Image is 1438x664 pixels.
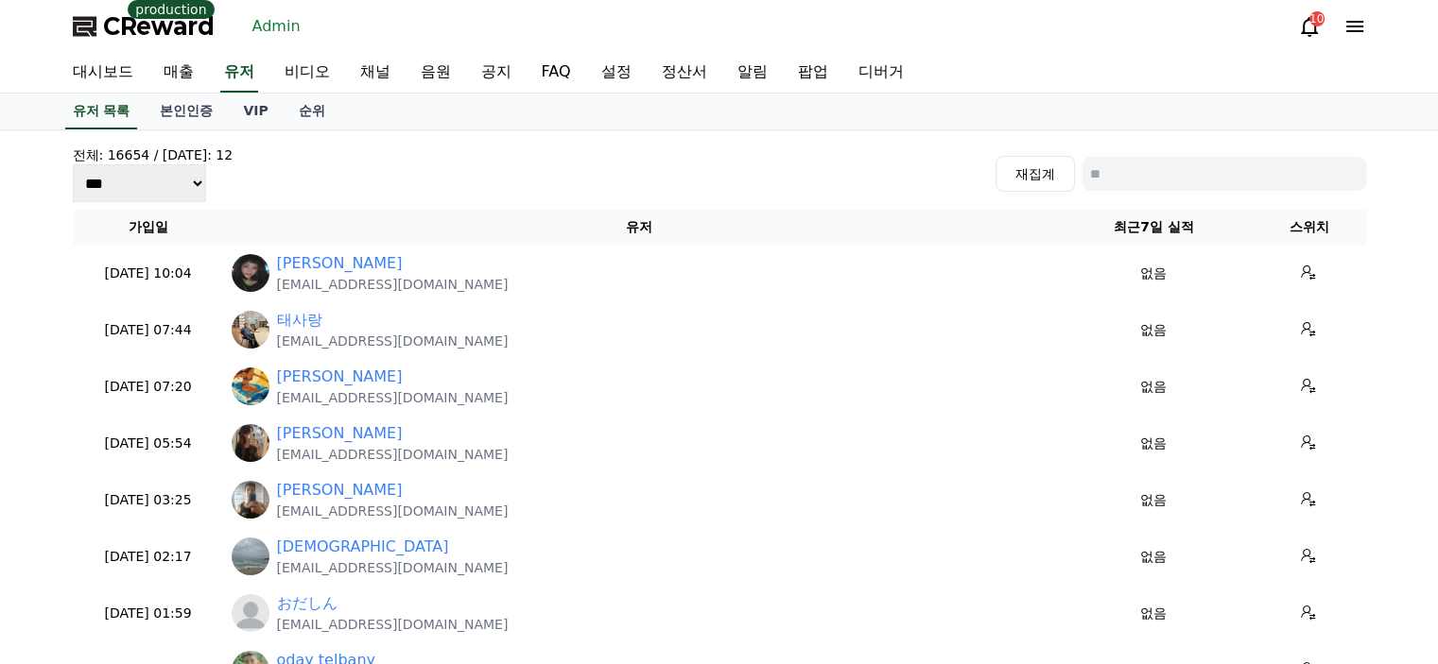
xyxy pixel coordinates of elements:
[277,558,509,577] p: [EMAIL_ADDRESS][DOMAIN_NAME]
[277,252,403,275] a: [PERSON_NAME]
[103,11,215,42] span: CReward
[1063,264,1244,283] p: 없음
[277,615,509,634] p: [EMAIL_ADDRESS][DOMAIN_NAME]
[145,94,228,129] a: 본인인증
[269,53,345,93] a: 비디오
[1063,377,1244,397] p: 없음
[73,210,224,245] th: 가입일
[224,210,1056,245] th: 유저
[277,309,322,332] a: 태사랑
[783,53,843,93] a: 팝업
[1063,547,1244,567] p: 없음
[6,530,125,577] a: Home
[277,388,509,407] p: [EMAIL_ADDRESS][DOMAIN_NAME]
[277,422,403,445] a: [PERSON_NAME]
[277,366,403,388] a: [PERSON_NAME]
[277,502,509,520] p: [EMAIL_ADDRESS][DOMAIN_NAME]
[220,53,258,93] a: 유저
[406,53,466,93] a: 음원
[722,53,783,93] a: 알림
[232,481,269,519] img: https://lh3.googleusercontent.com/a/ACg8ocK8zawXt4mPxp48ef95UUB-5c5k3yybLgftZYQYQb_9twXeYE9x=s96-c
[232,367,269,405] img: https://lh3.googleusercontent.com/a/ACg8ocL5oFZFfG6hH-PAbg7JhLB4ZKl47mg4_JBMZNOr676Dmv43DZn2mQ=s96-c
[277,332,509,350] p: [EMAIL_ADDRESS][DOMAIN_NAME]
[48,558,81,573] span: Home
[345,53,406,93] a: 채널
[1063,490,1244,510] p: 없음
[232,311,269,349] img: http://k.kakaocdn.net/dn/voeM2/btsMaR2P06Q/NdSMzGwo0JMyukRADm5Fpk/img_640x640.jpg
[80,547,217,567] p: [DATE] 02:17
[80,604,217,623] p: [DATE] 01:59
[73,145,234,164] h4: 전체: 16654 / [DATE]: 12
[65,94,138,129] a: 유저 목록
[280,558,326,573] span: Settings
[466,53,527,93] a: 공지
[996,156,1075,192] button: 재집계
[1298,15,1321,38] a: 10
[232,254,269,292] img: http://k.kakaocdn.net/dn/CuEjd/btsPfiLz26R/tNLoijLIM3nrpKwIq2wJF0/img_640x640.jpg
[527,53,586,93] a: FAQ
[586,53,647,93] a: 설정
[125,530,244,577] a: Messages
[80,264,217,283] p: [DATE] 10:04
[1063,320,1244,340] p: 없음
[232,537,269,575] img: http://k.kakaocdn.net/dn/bIPNII/btsLBXXCMFd/Q4zIAyOdjDfA2iOmnl78Z1/img_640x640.jpg
[284,94,340,129] a: 순위
[232,594,269,632] img: profile_blank.webp
[148,53,209,93] a: 매출
[277,479,403,502] a: [PERSON_NAME]
[277,445,509,464] p: [EMAIL_ADDRESS][DOMAIN_NAME]
[277,592,338,615] a: おだしん
[80,320,217,340] p: [DATE] 07:44
[73,11,215,42] a: CReward
[1309,11,1325,26] div: 10
[58,53,148,93] a: 대시보드
[80,377,217,397] p: [DATE] 07:20
[157,559,213,574] span: Messages
[244,530,363,577] a: Settings
[1063,434,1244,453] p: 없음
[1252,210,1365,245] th: 스위치
[647,53,722,93] a: 정산서
[277,536,449,558] a: [DEMOGRAPHIC_DATA]
[245,11,308,42] a: Admin
[80,490,217,510] p: [DATE] 03:25
[1063,604,1244,623] p: 없음
[228,94,283,129] a: VIP
[1055,210,1252,245] th: 최근7일 실적
[843,53,919,93] a: 디버거
[232,424,269,462] img: https://lh3.googleusercontent.com/a/ACg8ocIhyjTk7SwlDenPwRtmSu-XRx-DrBiTaQz-5xEH5tedQNeGOfAM=s96-c
[80,434,217,453] p: [DATE] 05:54
[277,275,509,294] p: [EMAIL_ADDRESS][DOMAIN_NAME]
